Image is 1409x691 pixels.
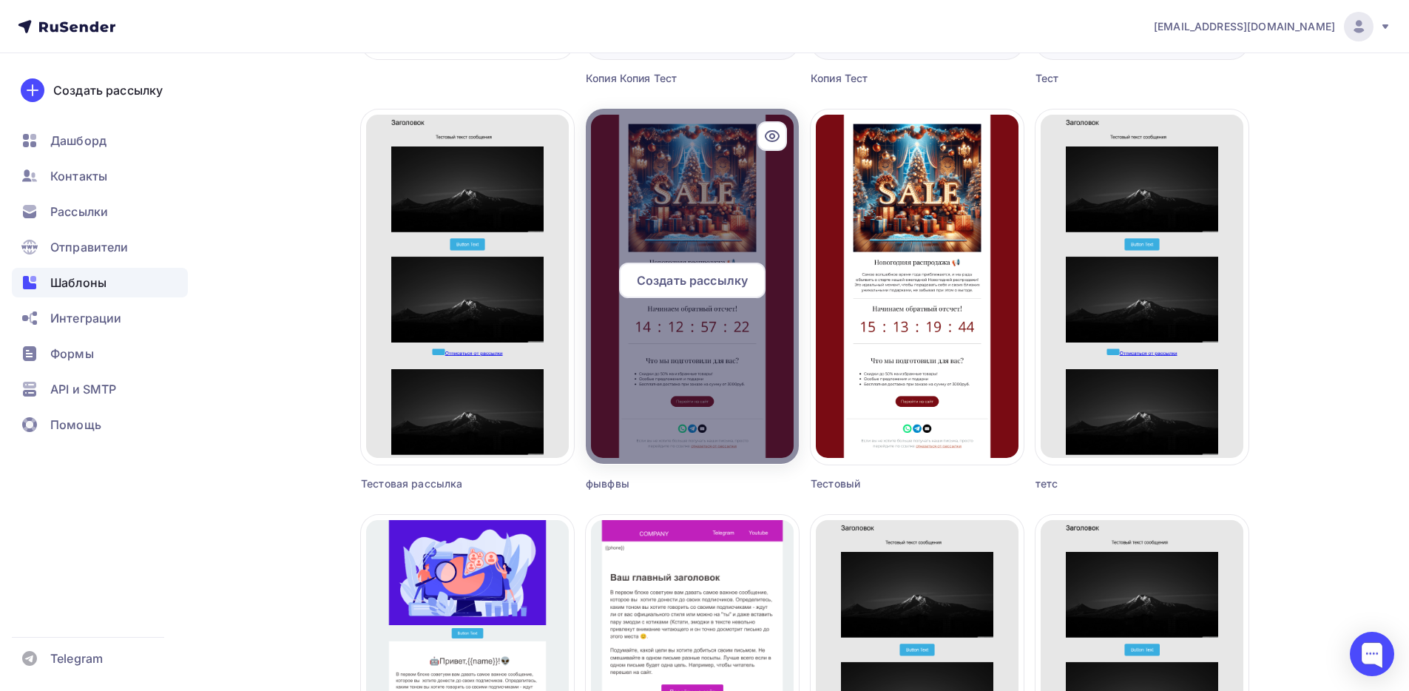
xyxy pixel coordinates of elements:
div: фывфвы [586,476,746,491]
a: Рассылки [12,197,188,226]
span: Формы [50,345,94,363]
span: Отправители [50,238,129,256]
a: Шаблоны [12,268,188,297]
span: Рассылки [50,203,108,220]
div: Тестовый [811,476,970,491]
a: Формы [12,339,188,368]
div: Копия Копия Тест [586,71,746,86]
span: Шаблоны [50,274,107,291]
a: Дашборд [12,126,188,155]
a: Отправители [12,232,188,262]
span: Создать рассылку [637,272,748,289]
span: [EMAIL_ADDRESS][DOMAIN_NAME] [1154,19,1335,34]
div: Тест [1035,71,1195,86]
a: [EMAIL_ADDRESS][DOMAIN_NAME] [1154,12,1391,41]
div: тетс [1035,476,1195,491]
span: Интеграции [50,309,121,327]
a: Контакты [12,161,188,191]
div: Тестовая рассылка [361,476,521,491]
div: Создать рассылку [53,81,163,99]
span: API и SMTP [50,380,116,398]
div: Копия Тест [811,71,970,86]
span: Telegram [50,650,103,667]
span: Помощь [50,416,101,434]
span: Контакты [50,167,107,185]
span: Дашборд [50,132,107,149]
